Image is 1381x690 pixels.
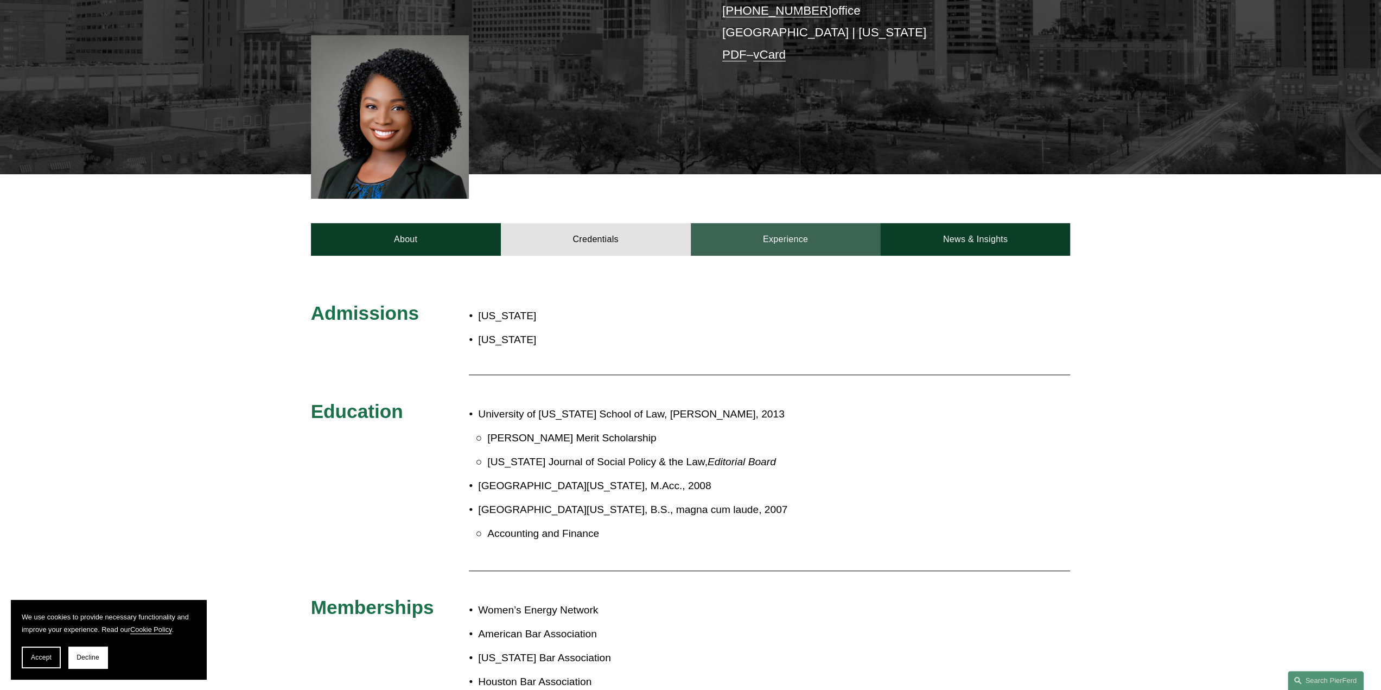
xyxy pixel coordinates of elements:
[487,429,975,448] p: [PERSON_NAME] Merit Scholarship
[478,307,754,326] p: [US_STATE]
[478,501,975,520] p: [GEOGRAPHIC_DATA][US_STATE], B.S., magna cum laude, 2007
[77,654,99,661] span: Decline
[478,405,975,424] p: University of [US_STATE] School of Law, [PERSON_NAME], 2013
[311,597,434,618] span: Memberships
[478,649,975,668] p: [US_STATE] Bar Association
[691,223,881,256] a: Experience
[501,223,691,256] a: Credentials
[478,601,975,620] p: Women’s Energy Network
[311,302,419,324] span: Admissions
[722,48,747,61] a: PDF
[311,223,501,256] a: About
[31,654,52,661] span: Accept
[722,4,832,17] a: [PHONE_NUMBER]
[130,625,172,634] a: Cookie Policy
[880,223,1070,256] a: News & Insights
[22,611,195,636] p: We use cookies to provide necessary functionality and improve your experience. Read our .
[311,401,403,422] span: Education
[478,625,975,644] p: American Bar Association
[753,48,786,61] a: vCard
[478,477,975,496] p: [GEOGRAPHIC_DATA][US_STATE], M.Acc., 2008
[1288,671,1364,690] a: Search this site
[478,331,754,350] p: [US_STATE]
[487,524,975,543] p: Accounting and Finance
[708,456,776,467] em: Editorial Board
[68,647,107,668] button: Decline
[22,647,61,668] button: Accept
[487,453,975,472] p: [US_STATE] Journal of Social Policy & the Law,
[11,600,206,679] section: Cookie banner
